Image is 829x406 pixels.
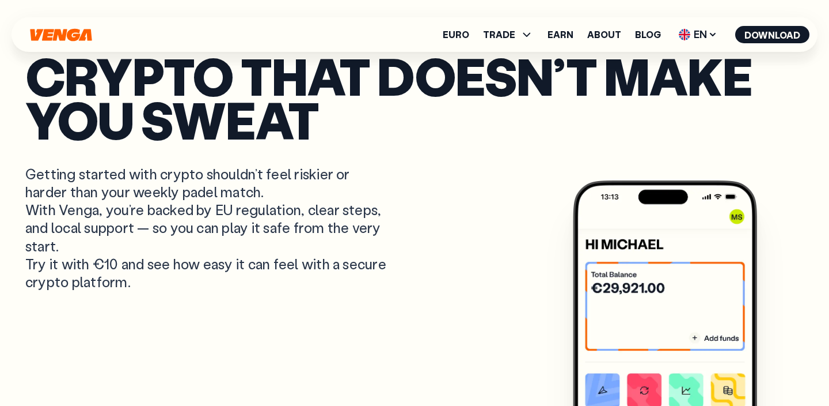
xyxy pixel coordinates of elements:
[635,30,661,39] a: Blog
[675,25,721,44] span: EN
[587,30,621,39] a: About
[547,30,573,39] a: Earn
[735,26,809,43] button: Download
[483,30,515,39] span: TRADE
[25,54,804,142] p: Crypto that doesn’t make you sweat
[483,28,534,42] span: TRADE
[25,165,389,291] p: Getting started with crypto shouldn’t feel riskier or harder than your weekly padel match. With V...
[29,28,93,42] svg: Home
[679,29,690,40] img: flag-uk
[443,30,469,39] a: Euro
